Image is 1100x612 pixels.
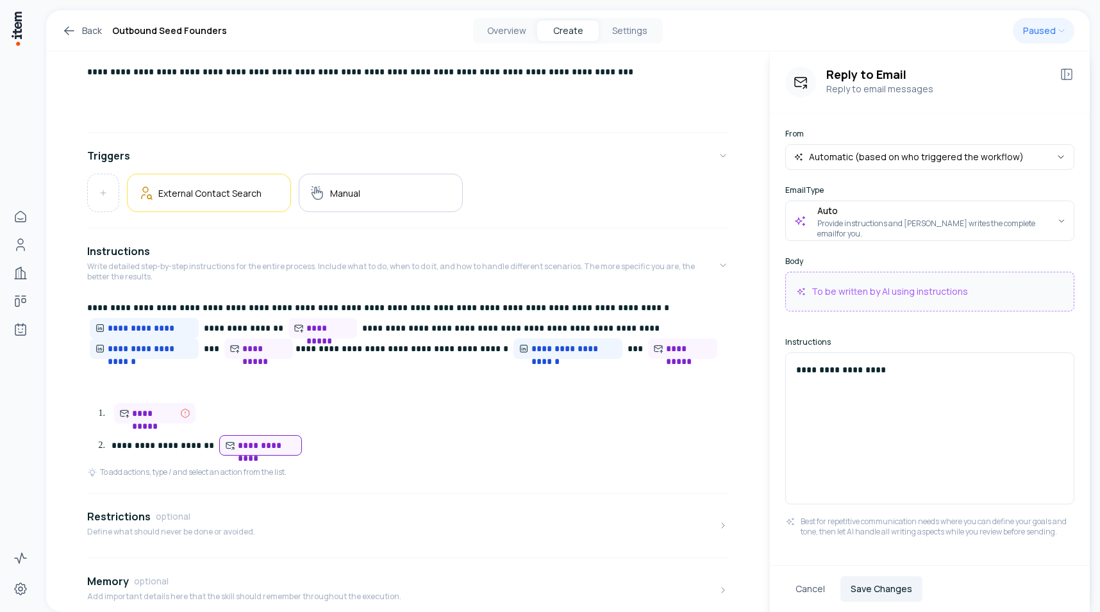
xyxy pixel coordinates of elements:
[826,82,1049,96] p: Reply to email messages
[8,232,33,258] a: People
[87,148,130,163] h4: Triggers
[87,574,129,589] h4: Memory
[785,576,835,602] button: Cancel
[785,129,1074,139] label: From
[812,285,968,298] p: To be written by AI using instructions
[87,591,401,602] p: Add important details here that the skill should remember throughout the execution.
[537,21,599,41] button: Create
[8,288,33,314] a: Deals
[87,65,728,127] div: GoalDefine an overall goal for the skill. This will be used to guide the skill execution towards ...
[8,204,33,229] a: Home
[158,187,262,199] h5: External Contact Search
[330,187,360,199] h5: Manual
[785,256,1074,267] label: Body
[87,499,728,552] button: RestrictionsoptionalDefine what should never be done or avoided.
[476,21,537,41] button: Overview
[599,21,660,41] button: Settings
[87,527,255,537] p: Define what should never be done or avoided.
[8,260,33,286] a: Companies
[8,317,33,342] a: Agents
[87,467,287,477] div: To add actions, type / and select an action from the list.
[134,575,169,588] span: optional
[112,23,227,38] h1: Outbound Seed Founders
[8,576,33,602] a: Settings
[785,337,1074,347] label: Instructions
[801,517,1074,537] p: Best for repetitive communication needs where you can define your goals and tone, then let AI han...
[87,509,151,524] h4: Restrictions
[87,244,150,259] h4: Instructions
[826,67,1049,82] h3: Reply to Email
[8,545,33,571] a: Activity
[87,261,718,282] p: Write detailed step-by-step instructions for the entire process. Include what to do, when to do i...
[840,576,922,602] button: Save Changes
[87,233,728,297] button: InstructionsWrite detailed step-by-step instructions for the entire process. Include what to do, ...
[87,297,728,488] div: InstructionsWrite detailed step-by-step instructions for the entire process. Include what to do, ...
[156,510,190,523] span: optional
[62,23,102,38] a: Back
[10,10,23,47] img: Item Brain Logo
[785,185,1074,195] label: Email Type
[87,138,728,174] button: Triggers
[87,174,728,222] div: Triggers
